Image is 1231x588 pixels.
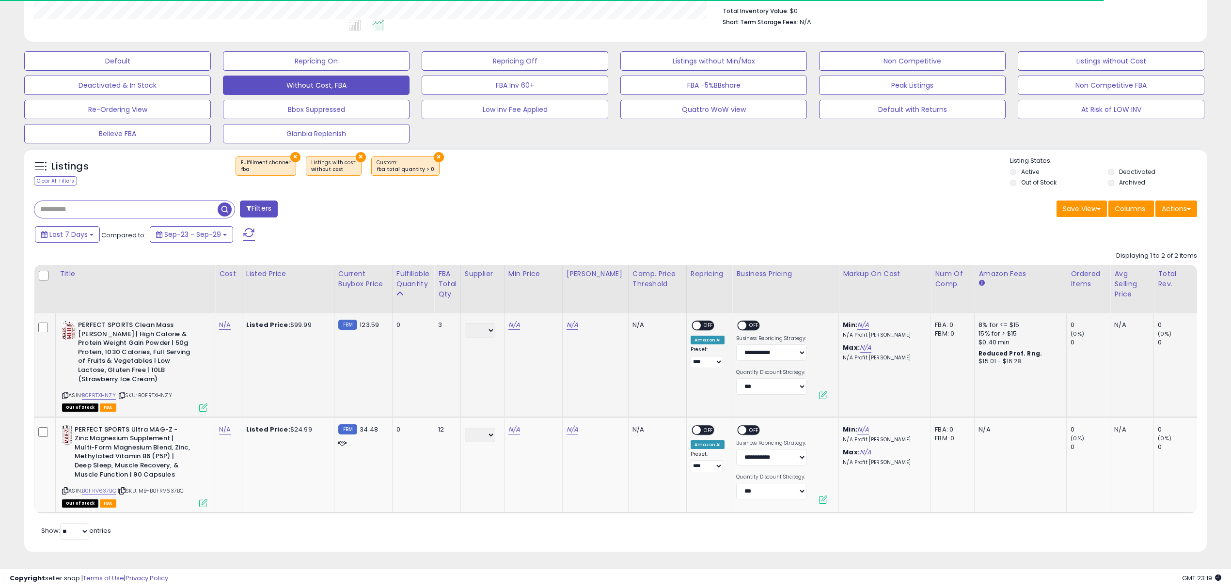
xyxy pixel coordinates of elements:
[24,51,211,71] button: Default
[1114,321,1146,329] div: N/A
[691,346,725,368] div: Preset:
[978,269,1062,279] div: Amazon Fees
[360,425,378,434] span: 34.48
[1158,425,1197,434] div: 0
[62,321,207,411] div: ASIN:
[1021,168,1039,176] label: Active
[422,100,608,119] button: Low Inv Fee Applied
[240,201,278,217] button: Filters
[465,269,500,279] div: Supplier
[935,269,970,289] div: Num of Comp.
[843,436,923,443] p: N/A Profit [PERSON_NAME]
[62,425,72,445] img: 41oS8x0lUTL._SL40_.jpg
[508,320,520,330] a: N/A
[82,391,116,400] a: B0FRTXHNZY
[62,499,98,508] span: All listings that are currently out of stock and unavailable for purchase on Amazon
[567,425,578,434] a: N/A
[632,321,679,329] div: N/A
[843,269,927,279] div: Markup on Cost
[723,7,789,15] b: Total Inventory Value:
[338,424,357,434] small: FBM
[438,425,453,434] div: 12
[223,124,410,143] button: Glanbia Replenish
[246,425,290,434] b: Listed Price:
[691,336,725,344] div: Amazon AI
[1115,204,1145,214] span: Columns
[82,487,116,495] a: B0FRV637BC
[508,425,520,434] a: N/A
[62,321,76,340] img: 41bif4yQreL._SL40_.jpg
[100,403,116,412] span: FBA
[246,425,327,434] div: $24.99
[819,100,1006,119] button: Default with Returns
[723,4,1190,16] li: $0
[10,573,45,583] strong: Copyright
[800,17,811,27] span: N/A
[396,321,426,329] div: 0
[935,425,967,434] div: FBA: 0
[843,332,923,339] p: N/A Profit [PERSON_NAME]
[860,343,871,353] a: N/A
[311,166,356,173] div: without cost
[24,100,211,119] button: Re-Ordering View
[691,440,725,449] div: Amazon AI
[701,322,716,330] span: OFF
[819,51,1006,71] button: Non Competitive
[223,100,410,119] button: Bbox Suppressed
[839,265,931,313] th: The percentage added to the cost of goods (COGS) that forms the calculator for Min & Max prices.
[1114,425,1146,434] div: N/A
[1071,425,1110,434] div: 0
[736,369,806,376] label: Quantity Discount Strategy:
[1010,156,1207,166] p: Listing States:
[723,18,798,26] b: Short Term Storage Fees:
[1018,100,1204,119] button: At Risk of LOW INV
[860,448,871,457] a: N/A
[1018,51,1204,71] button: Listings without Cost
[422,76,608,95] button: FBA Inv 60+
[360,320,379,329] span: 123.59
[746,322,762,330] span: OFF
[126,573,168,583] a: Privacy Policy
[246,321,327,329] div: $99.99
[1021,178,1057,186] label: Out of Stock
[438,321,453,329] div: 3
[736,440,806,447] label: Business Repricing Strategy:
[219,320,231,330] a: N/A
[620,76,807,95] button: FBA -5%BBshare
[843,459,923,466] p: N/A Profit [PERSON_NAME]
[51,160,89,173] h5: Listings
[1071,338,1110,347] div: 0
[75,425,192,481] b: PERFECT SPORTS Ultra MAG-Z - Zinc Magnesium Supplement | Multi-Form Magnesium Blend, Zinc, Methyl...
[78,321,196,386] b: PERFECT SPORTS Clean Mass [PERSON_NAME] | High Calorie & Protein Weight Gain Powder | 50g Protein...
[1182,573,1221,583] span: 2025-10-7 23:19 GMT
[311,159,356,173] span: Listings with cost :
[434,152,444,162] button: ×
[857,425,869,434] a: N/A
[100,499,116,508] span: FBA
[1071,330,1084,338] small: (0%)
[150,226,233,243] button: Sep-23 - Sep-29
[978,425,1059,434] div: N/A
[1119,178,1145,186] label: Archived
[843,448,860,457] b: Max:
[338,320,357,330] small: FBM
[338,269,388,289] div: Current Buybox Price
[1158,269,1193,289] div: Total Rev.
[34,176,77,186] div: Clear All Filters
[1158,330,1171,338] small: (0%)
[35,226,100,243] button: Last 7 Days
[857,320,869,330] a: N/A
[935,321,967,329] div: FBA: 0
[843,355,923,361] p: N/A Profit [PERSON_NAME]
[819,76,1006,95] button: Peak Listings
[241,159,291,173] span: Fulfillment channel :
[10,574,168,583] div: seller snap | |
[567,269,624,279] div: [PERSON_NAME]
[62,425,207,506] div: ASIN:
[736,474,806,480] label: Quantity Discount Strategy:
[978,357,1059,366] div: $15.01 - $16.28
[223,76,410,95] button: Without Cost, FBA
[978,329,1059,338] div: 15% for > $15
[1158,321,1197,329] div: 0
[1071,321,1110,329] div: 0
